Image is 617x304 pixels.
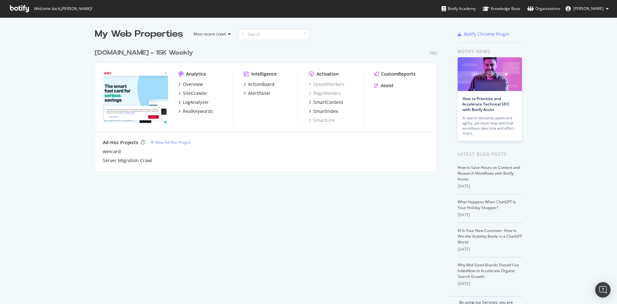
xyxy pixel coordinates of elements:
div: AI search demands speed and agility, yet multi-step technical workflows take time and effort. Tha... [462,115,517,136]
div: [DATE] [458,281,522,287]
a: wexcard [103,148,121,155]
a: ActionBoard [244,81,274,88]
a: New Ad-Hoc Project [150,140,191,145]
a: [DOMAIN_NAME] - 15K Weekly [95,48,196,58]
div: Analytics [186,71,206,77]
div: Organizations [527,5,560,12]
a: How to Prioritize and Accelerate Technical SEO with Botify Assist [462,96,509,112]
img: wexinc.com [103,71,168,123]
div: Intelligence [251,71,277,77]
a: SmartContent [309,99,343,106]
div: Most recent crawl [193,32,226,36]
a: SmartIndex [309,108,338,115]
div: RealKeywords [183,108,213,115]
a: PageWorkers [309,90,341,97]
img: How to Prioritize and Accelerate Technical SEO with Botify Assist [458,57,522,91]
div: [DOMAIN_NAME] - 15K Weekly [95,48,193,58]
button: Most recent crawl [188,29,233,39]
a: SpeedWorkers [309,81,344,88]
div: AlertPanel [248,90,270,97]
div: Open Intercom Messenger [595,282,611,298]
a: How to Save Hours on Content and Research Workflows with Botify Assist [458,165,520,182]
div: [DATE] [458,212,522,218]
div: SiteCrawler [183,90,208,97]
a: Assist [374,82,394,89]
div: CustomReports [381,71,416,77]
a: Botify Chrome Plugin [458,31,509,37]
div: LogAnalyzer [183,99,209,106]
a: AI Is Your New Customer: How to Win the Visibility Battle in a ChatGPT World [458,228,522,245]
a: Why Mid-Sized Brands Should Use IndexNow to Accelerate Organic Search Growth [458,262,519,279]
div: Botify Chrome Plugin [464,31,509,37]
a: SiteCrawler [178,90,208,97]
div: [DATE] [458,246,522,252]
div: SmartIndex [313,108,338,115]
div: ActionBoard [248,81,274,88]
button: [PERSON_NAME] [560,4,614,14]
div: My Web Properties [95,28,183,41]
div: Overview [183,81,203,88]
div: grid [95,41,442,171]
a: RealKeywords [178,108,213,115]
div: Botify news [458,48,522,55]
a: Server Migration Crawl [103,157,152,164]
a: LogAnalyzer [178,99,209,106]
div: [DATE] [458,183,522,189]
a: Overview [178,81,203,88]
span: Welcome back, [PERSON_NAME] ! [34,6,92,11]
input: Search [238,29,309,40]
div: Botify Academy [442,5,476,12]
a: What Happens When ChatGPT Is Your Holiday Shopper? [458,199,516,210]
a: CustomReports [374,71,416,77]
div: Latest Blog Posts [458,151,522,158]
div: Pro [430,51,437,56]
div: Ad-Hoc Projects [103,139,138,146]
span: Henrique Riboldi [573,6,604,11]
div: Knowledge Base [483,5,520,12]
div: Assist [381,82,394,89]
div: New Ad-Hoc Project [155,140,191,145]
div: SmartContent [313,99,343,106]
a: SmartLink [309,117,335,124]
a: AlertPanel [244,90,270,97]
div: Activation [317,71,339,77]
